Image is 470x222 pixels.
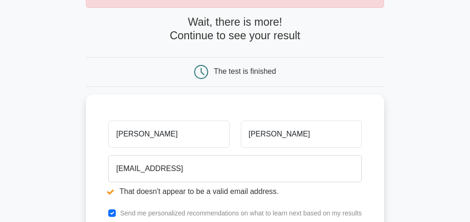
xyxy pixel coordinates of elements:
input: Last name [241,121,362,148]
li: That doesn't appear to be a valid email address. [108,186,362,197]
label: Send me personalized recommendations on what to learn next based on my results [120,209,362,217]
div: The test is finished [214,67,276,75]
h4: Wait, there is more! Continue to see your result [86,15,384,42]
input: First name [108,121,229,148]
input: Email [108,155,362,182]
